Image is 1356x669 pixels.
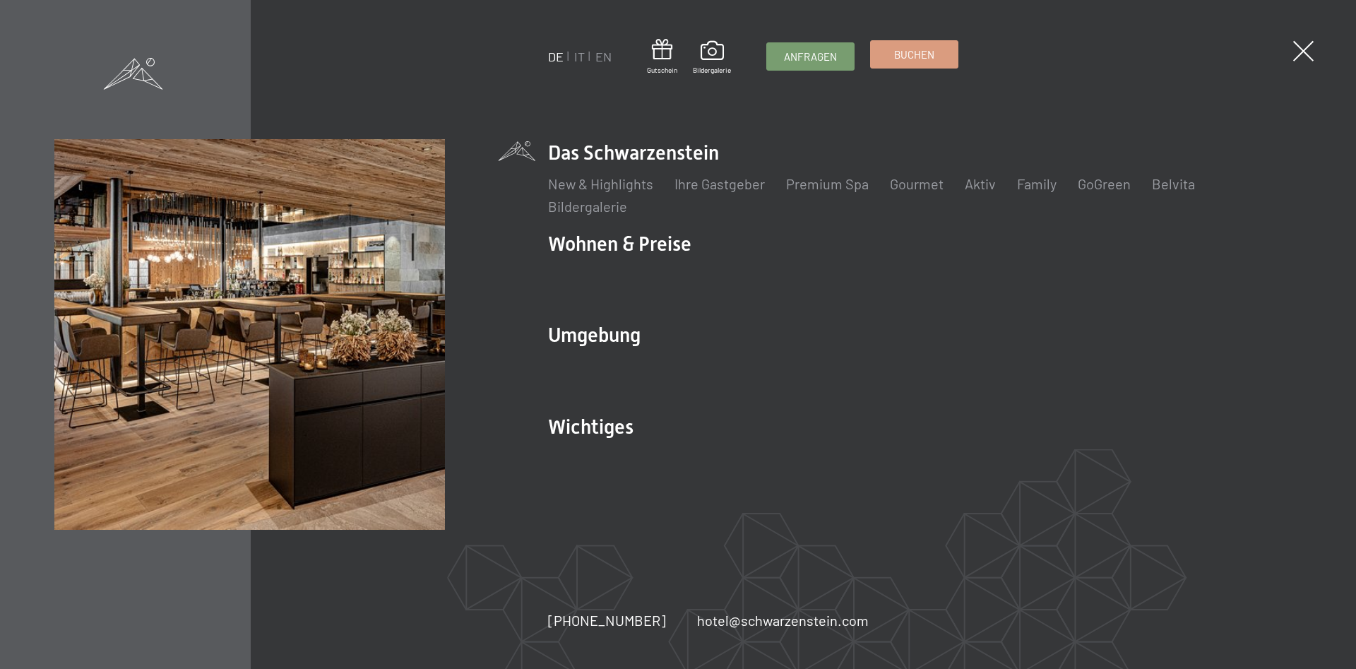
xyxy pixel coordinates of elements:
[1078,175,1131,192] a: GoGreen
[871,41,958,68] a: Buchen
[784,49,837,64] span: Anfragen
[595,49,612,64] a: EN
[647,39,677,75] a: Gutschein
[548,612,666,629] span: [PHONE_NUMBER]
[574,49,585,64] a: IT
[890,175,944,192] a: Gourmet
[693,65,731,75] span: Bildergalerie
[548,198,627,215] a: Bildergalerie
[767,43,854,70] a: Anfragen
[965,175,996,192] a: Aktiv
[1017,175,1057,192] a: Family
[647,65,677,75] span: Gutschein
[786,175,869,192] a: Premium Spa
[1152,175,1195,192] a: Belvita
[693,41,731,75] a: Bildergalerie
[548,175,653,192] a: New & Highlights
[548,610,666,630] a: [PHONE_NUMBER]
[674,175,765,192] a: Ihre Gastgeber
[697,610,869,630] a: hotel@schwarzenstein.com
[548,49,564,64] a: DE
[894,47,934,62] span: Buchen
